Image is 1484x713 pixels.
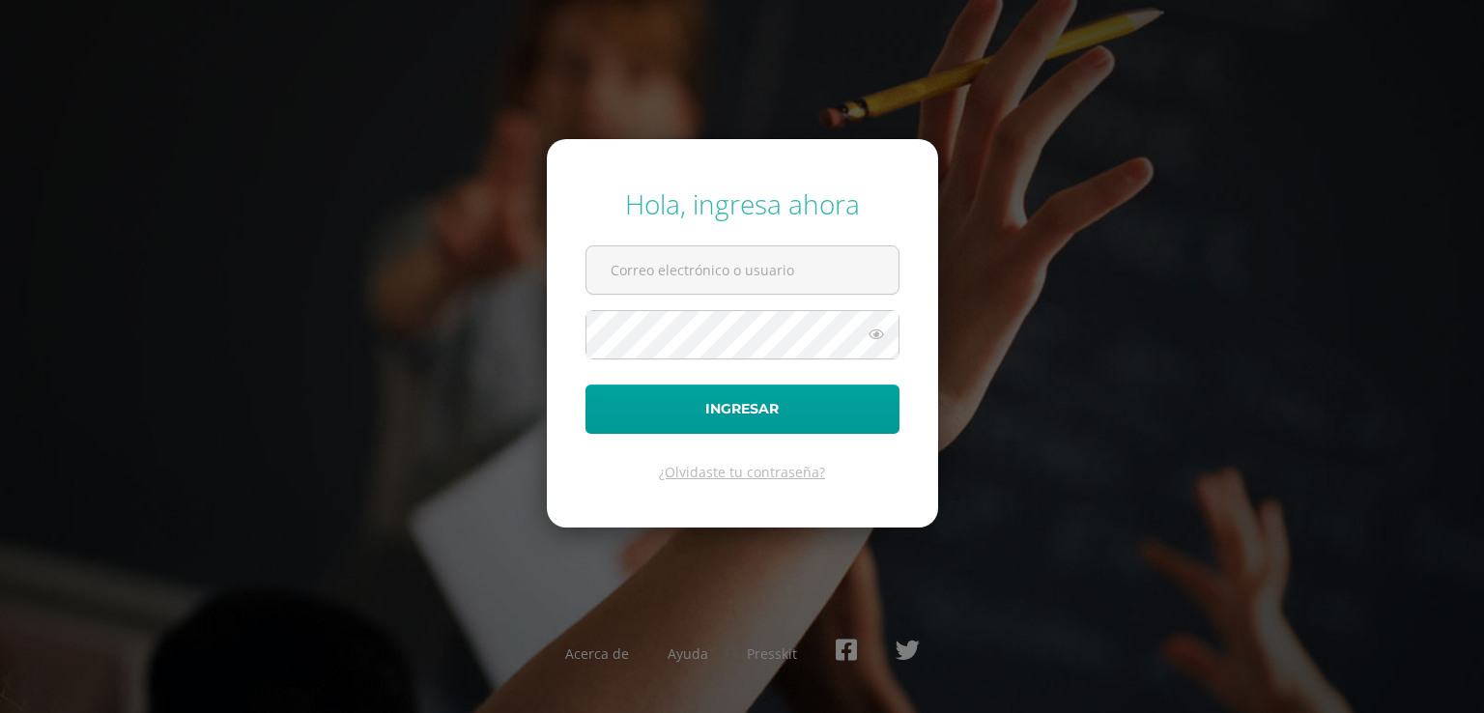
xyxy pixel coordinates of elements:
a: ¿Olvidaste tu contraseña? [659,463,825,481]
a: Acerca de [565,644,629,663]
a: Ayuda [668,644,708,663]
button: Ingresar [585,385,899,434]
div: Hola, ingresa ahora [585,185,899,222]
input: Correo electrónico o usuario [586,246,899,294]
a: Presskit [747,644,797,663]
